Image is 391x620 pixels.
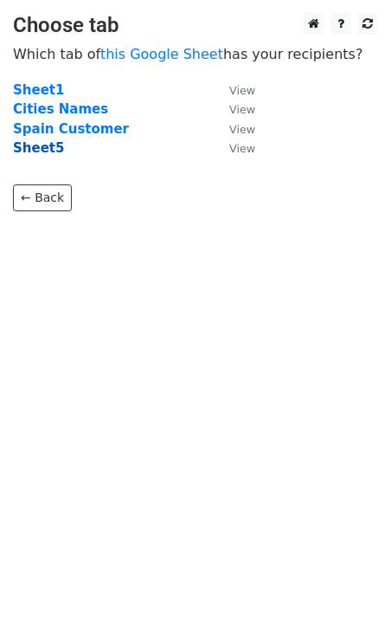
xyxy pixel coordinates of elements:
a: Spain Customer [13,121,129,137]
small: View [229,84,255,97]
p: Which tab of has your recipients? [13,45,378,63]
small: View [229,123,255,136]
iframe: Chat Widget [304,537,391,620]
small: View [229,142,255,155]
a: this Google Sheet [100,46,223,62]
a: View [212,121,255,137]
a: View [212,101,255,117]
a: Sheet1 [13,82,64,98]
h3: Choose tab [13,13,378,38]
small: View [229,103,255,116]
a: View [212,82,255,98]
a: View [212,140,255,156]
a: Sheet5 [13,140,64,156]
a: ← Back [13,184,72,211]
a: Cities Names [13,101,108,117]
